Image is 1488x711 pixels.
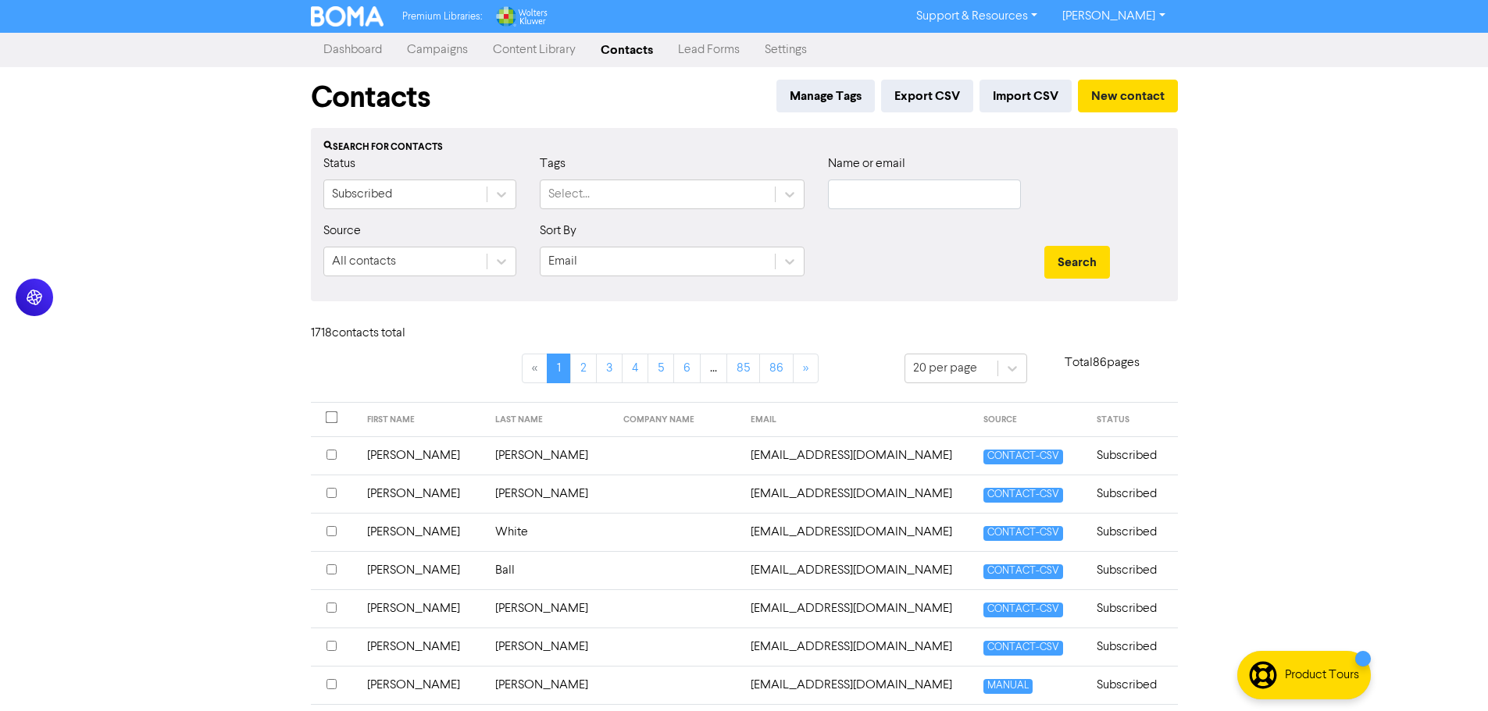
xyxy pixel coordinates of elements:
button: Export CSV [881,80,973,112]
td: [PERSON_NAME] [358,513,486,551]
img: BOMA Logo [311,6,384,27]
span: CONTACT-CSV [983,641,1063,656]
a: Page 86 [759,354,794,383]
div: Email [548,252,577,271]
a: Page 4 [622,354,648,383]
th: EMAIL [741,403,974,437]
td: a1positivearbor@yahoo.com.au [741,666,974,704]
a: Contacts [588,34,665,66]
button: Import CSV [980,80,1072,112]
td: 13.dw.13.dw@gmail.com [741,513,974,551]
td: 0403771960@twoway.smsbroadcast.com.au [741,436,974,475]
td: Ball [486,551,614,589]
label: Status [323,155,355,173]
td: [PERSON_NAME] [486,666,614,704]
div: Search for contacts [323,140,1165,155]
td: Subscribed [1087,436,1178,475]
a: Lead Forms [665,34,752,66]
span: MANUAL [983,679,1033,694]
a: Content Library [480,34,588,66]
span: CONTACT-CSV [983,488,1063,503]
label: Tags [540,155,566,173]
td: [PERSON_NAME] [486,627,614,666]
span: CONTACT-CSV [983,564,1063,579]
h1: Contacts [311,80,430,116]
p: Total 86 pages [1027,354,1178,372]
div: All contacts [332,252,396,271]
a: Campaigns [394,34,480,66]
th: COMPANY NAME [614,403,742,437]
td: [PERSON_NAME] [486,589,614,627]
iframe: Chat Widget [1410,636,1488,711]
td: [PERSON_NAME] [358,627,486,666]
td: White [486,513,614,551]
td: [PERSON_NAME] [358,436,486,475]
td: 96action@gmail.com [741,627,974,666]
span: CONTACT-CSV [983,450,1063,464]
td: [PERSON_NAME] [486,436,614,475]
td: 1gazby@gmail.com [741,551,974,589]
td: Subscribed [1087,589,1178,627]
div: Subscribed [332,185,392,204]
label: Name or email [828,155,905,173]
a: Page 1 is your current page [547,354,571,383]
a: » [793,354,819,383]
a: Page 5 [648,354,674,383]
span: CONTACT-CSV [983,603,1063,617]
a: Page 6 [673,354,701,383]
td: [PERSON_NAME] [358,475,486,513]
td: [PERSON_NAME] [358,551,486,589]
th: LAST NAME [486,403,614,437]
span: CONTACT-CSV [983,526,1063,541]
a: Dashboard [311,34,394,66]
div: Select... [548,185,590,204]
th: STATUS [1087,403,1178,437]
td: Subscribed [1087,513,1178,551]
img: Wolters Kluwer [494,6,548,27]
a: Settings [752,34,819,66]
a: [PERSON_NAME] [1050,4,1177,29]
button: New contact [1078,80,1178,112]
a: Page 3 [596,354,623,383]
th: SOURCE [974,403,1087,437]
span: Premium Libraries: [402,12,482,22]
td: 3chez888@gmail.com [741,589,974,627]
a: Page 85 [726,354,760,383]
button: Search [1044,246,1110,279]
th: FIRST NAME [358,403,486,437]
a: Page 2 [570,354,597,383]
td: Subscribed [1087,551,1178,589]
h6: 1718 contact s total [311,326,436,341]
td: Subscribed [1087,627,1178,666]
td: 11mtodd11@gmail.com [741,475,974,513]
div: 20 per page [913,359,977,378]
label: Sort By [540,222,576,240]
label: Source [323,222,361,240]
td: [PERSON_NAME] [358,666,486,704]
button: Manage Tags [776,80,875,112]
td: Subscribed [1087,666,1178,704]
td: [PERSON_NAME] [358,589,486,627]
td: [PERSON_NAME] [486,475,614,513]
td: Subscribed [1087,475,1178,513]
a: Support & Resources [904,4,1050,29]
